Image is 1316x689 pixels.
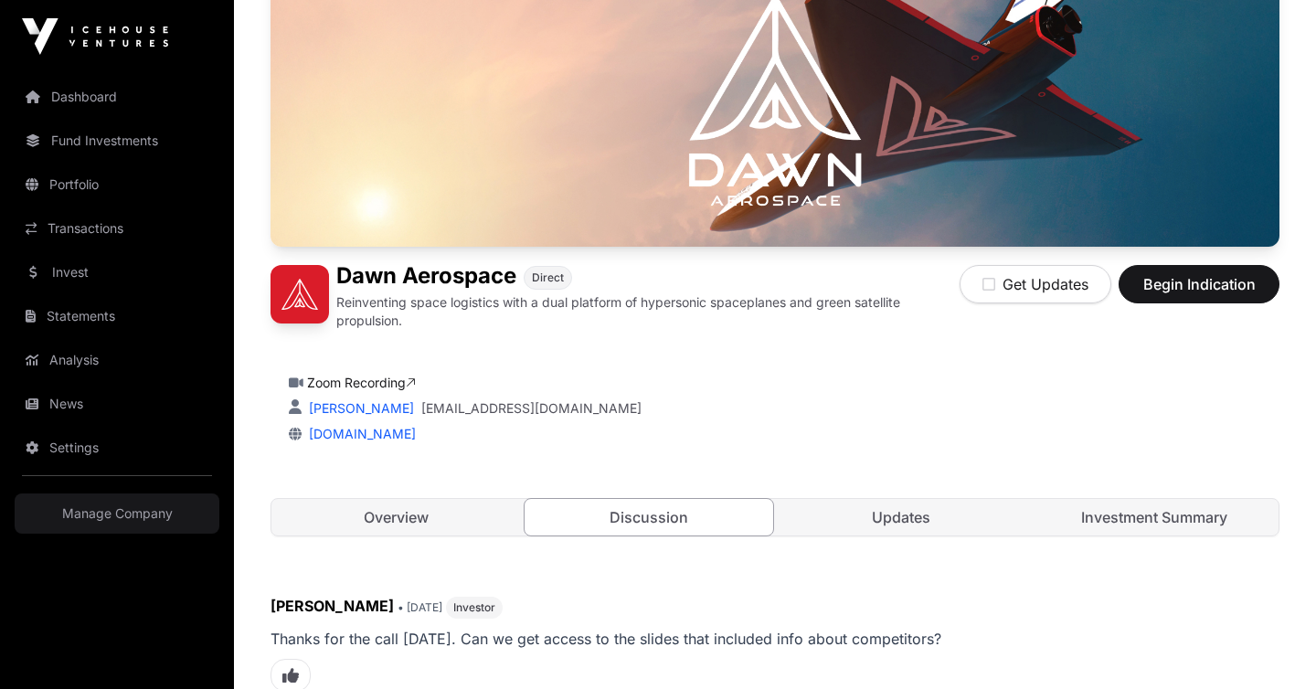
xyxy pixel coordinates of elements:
a: News [15,384,219,424]
a: Statements [15,296,219,336]
a: Overview [271,499,521,535]
span: Begin Indication [1141,273,1257,295]
p: Reinventing space logistics with a dual platform of hypersonic spaceplanes and green satellite pr... [336,293,960,330]
img: Dawn Aerospace [271,265,329,323]
a: Discussion [524,498,775,536]
a: Begin Indication [1119,283,1279,302]
a: Portfolio [15,164,219,205]
img: Icehouse Ventures Logo [22,18,168,55]
a: Analysis [15,340,219,380]
span: [PERSON_NAME] [271,597,394,615]
span: Direct [532,270,564,285]
iframe: Chat Widget [1225,601,1316,689]
button: Begin Indication [1119,265,1279,303]
a: Transactions [15,208,219,249]
h1: Dawn Aerospace [336,265,516,290]
a: Updates [777,499,1026,535]
span: • [DATE] [398,600,442,614]
a: Manage Company [15,493,219,534]
span: Investor [453,600,495,615]
a: Invest [15,252,219,292]
a: Dashboard [15,77,219,117]
a: [DOMAIN_NAME] [302,426,416,441]
p: Thanks for the call [DATE]. Can we get access to the slides that included info about competitors? [271,626,1279,652]
a: Fund Investments [15,121,219,161]
a: Investment Summary [1030,499,1279,535]
a: [EMAIL_ADDRESS][DOMAIN_NAME] [421,399,642,418]
nav: Tabs [271,499,1279,535]
a: [PERSON_NAME] [305,400,414,416]
button: Get Updates [960,265,1111,303]
a: Settings [15,428,219,468]
a: Zoom Recording [307,375,416,390]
